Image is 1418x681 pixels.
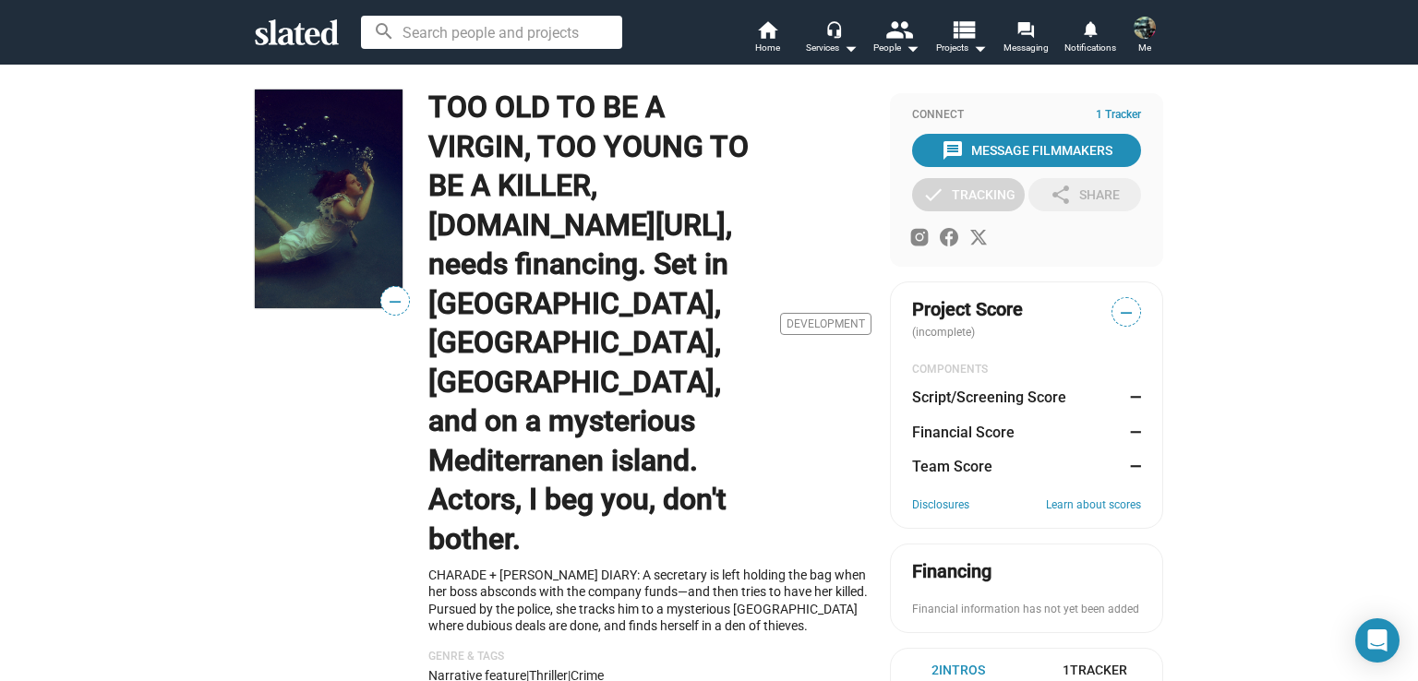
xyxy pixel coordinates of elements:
[950,16,977,42] mat-icon: view_list
[1058,18,1123,59] a: Notifications
[912,457,992,476] dt: Team Score
[799,18,864,59] button: Services
[1124,457,1141,476] dd: —
[873,37,919,59] div: People
[922,178,1015,211] div: Tracking
[912,363,1141,377] div: COMPONENTS
[912,559,991,584] div: Financing
[1096,108,1141,123] span: 1 Tracker
[931,662,985,679] div: 2 Intros
[942,134,1112,167] div: Message Filmmakers
[1123,13,1167,61] button: Panagiotis GolfisMe
[1124,388,1141,407] dd: —
[912,603,1141,617] div: Financial information has not yet been added
[255,90,403,308] img: TOO OLD TO BE A VIRGIN, TOO YOUNG TO BE A KILLER, www.tinyurl.com/bsz5v7b, needs financing. Set i...
[1134,17,1156,39] img: Panagiotis Golfis
[912,134,1141,167] button: Message Filmmakers
[942,139,964,161] mat-icon: message
[806,37,858,59] div: Services
[1124,423,1141,442] dd: —
[912,388,1066,407] dt: Script/Screening Score
[1046,498,1141,513] a: Learn about scores
[1355,618,1400,663] div: Open Intercom Messenger
[912,108,1141,123] div: Connect
[428,88,773,559] h1: TOO OLD TO BE A VIRGIN, TOO YOUNG TO BE A KILLER, [DOMAIN_NAME][URL], needs financing. Set in [GE...
[912,178,1025,211] button: Tracking
[428,567,871,635] p: CHARADE + [PERSON_NAME] DIARY: A secretary is left holding the bag when her boss absconds with th...
[912,326,979,339] span: (incomplete)
[428,650,871,664] p: Genre & Tags
[1138,37,1151,59] span: Me
[381,290,409,314] span: —
[839,37,861,59] mat-icon: arrow_drop_down
[735,18,799,59] a: Home
[1081,19,1099,37] mat-icon: notifications
[864,18,929,59] button: People
[780,313,871,335] span: Development
[1064,37,1116,59] span: Notifications
[912,498,969,513] a: Disclosures
[885,16,912,42] mat-icon: people
[756,18,778,41] mat-icon: home
[993,18,1058,59] a: Messaging
[922,184,944,206] mat-icon: check
[901,37,923,59] mat-icon: arrow_drop_down
[361,16,622,49] input: Search people and projects
[936,37,987,59] span: Projects
[825,20,842,37] mat-icon: headset_mic
[755,37,780,59] span: Home
[1028,178,1141,211] button: Share
[968,37,991,59] mat-icon: arrow_drop_down
[929,18,993,59] button: Projects
[1050,184,1072,206] mat-icon: share
[1063,662,1127,679] div: 1 Tracker
[912,423,1015,442] dt: Financial Score
[1016,20,1034,38] mat-icon: forum
[1050,178,1120,211] div: Share
[1003,37,1049,59] span: Messaging
[912,297,1023,322] span: Project Score
[1112,301,1140,325] span: —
